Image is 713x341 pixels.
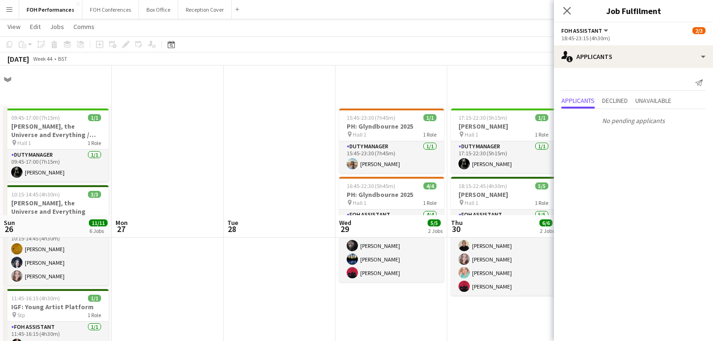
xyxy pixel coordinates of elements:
[450,224,463,234] span: 30
[4,185,109,285] app-job-card: 10:15-14:45 (4h30m)3/3[PERSON_NAME], the Universe and Everything Hall 11 RoleFOH Assistant3/310:1...
[11,191,60,198] span: 10:15-14:45 (4h30m)
[4,150,109,181] app-card-role: Duty Manager1/109:45-17:00 (7h15m)[PERSON_NAME]
[561,97,595,104] span: Applicants
[554,5,713,17] h3: Job Fulfilment
[540,227,554,234] div: 2 Jobs
[535,131,548,138] span: 1 Role
[451,210,556,296] app-card-role: FOH Assistant5/518:15-22:45 (4h30m)[PERSON_NAME][PERSON_NAME][PERSON_NAME][PERSON_NAME][PERSON_NAME]
[423,199,437,206] span: 1 Role
[70,21,98,33] a: Comms
[458,182,507,189] span: 18:15-22:45 (4h30m)
[2,224,15,234] span: 26
[535,114,548,121] span: 1/1
[87,312,101,319] span: 1 Role
[116,218,128,227] span: Mon
[451,218,463,227] span: Thu
[692,27,706,34] span: 2/3
[347,182,395,189] span: 16:45-22:30 (5h45m)
[4,303,109,311] h3: IGF: Young Artist Platform
[31,55,54,62] span: Week 44
[17,312,25,319] span: Stp
[423,114,437,121] span: 1/1
[338,224,351,234] span: 29
[535,182,548,189] span: 5/5
[4,218,15,227] span: Sun
[339,210,444,282] app-card-role: FOH Assistant4/416:45-22:30 (5h45m)[PERSON_NAME][PERSON_NAME][PERSON_NAME][PERSON_NAME]
[339,218,351,227] span: Wed
[554,113,713,129] p: No pending applicants
[451,190,556,199] h3: [PERSON_NAME]
[602,97,628,104] span: Declined
[88,114,101,121] span: 1/1
[339,177,444,282] app-job-card: 16:45-22:30 (5h45m)4/4PH: Glyndbourne 2025 Hall 11 RoleFOH Assistant4/416:45-22:30 (5h45m)[PERSON...
[428,227,443,234] div: 2 Jobs
[11,295,60,302] span: 11:45-16:15 (4h30m)
[4,109,109,181] app-job-card: 09:45-17:00 (7h15m)1/1[PERSON_NAME], the Universe and Everything / IGF: Young Artist Platform Hal...
[554,45,713,68] div: Applicants
[7,54,29,64] div: [DATE]
[114,224,128,234] span: 27
[353,131,366,138] span: Hall 1
[465,199,478,206] span: Hall 1
[458,114,507,121] span: 17:15-22:30 (5h15m)
[423,182,437,189] span: 4/4
[339,122,444,131] h3: PH: Glyndbourne 2025
[347,114,395,121] span: 15:45-23:30 (7h45m)
[11,114,60,121] span: 09:45-17:00 (7h15m)
[30,22,41,31] span: Edit
[73,22,95,31] span: Comms
[4,21,24,33] a: View
[428,219,441,226] span: 5/5
[451,177,556,296] app-job-card: 18:15-22:45 (4h30m)5/5[PERSON_NAME] Hall 11 RoleFOH Assistant5/518:15-22:45 (4h30m)[PERSON_NAME][...
[339,141,444,173] app-card-role: Duty Manager1/115:45-23:30 (7h45m)[PERSON_NAME]
[339,190,444,199] h3: PH: Glyndbourne 2025
[58,55,67,62] div: BST
[89,227,107,234] div: 6 Jobs
[561,27,602,34] span: FOH Assistant
[88,295,101,302] span: 1/1
[226,224,238,234] span: 28
[451,122,556,131] h3: [PERSON_NAME]
[19,0,82,19] button: FOH Performances
[4,226,109,285] app-card-role: FOH Assistant3/310:15-14:45 (4h30m)[PERSON_NAME][PERSON_NAME][PERSON_NAME]
[539,219,553,226] span: 6/6
[88,191,101,198] span: 3/3
[17,139,31,146] span: Hall 1
[46,21,68,33] a: Jobs
[7,22,21,31] span: View
[26,21,44,33] a: Edit
[227,218,238,227] span: Tue
[178,0,232,19] button: Reception Cover
[535,199,548,206] span: 1 Role
[4,199,109,216] h3: [PERSON_NAME], the Universe and Everything
[87,139,101,146] span: 1 Role
[139,0,178,19] button: Box Office
[465,131,478,138] span: Hall 1
[451,109,556,173] app-job-card: 17:15-22:30 (5h15m)1/1[PERSON_NAME] Hall 11 RoleDuty Manager1/117:15-22:30 (5h15m)[PERSON_NAME]
[353,199,366,206] span: Hall 1
[561,27,610,34] button: FOH Assistant
[339,109,444,173] app-job-card: 15:45-23:30 (7h45m)1/1PH: Glyndbourne 2025 Hall 11 RoleDuty Manager1/115:45-23:30 (7h45m)[PERSON_...
[89,219,108,226] span: 11/11
[423,131,437,138] span: 1 Role
[50,22,64,31] span: Jobs
[451,141,556,173] app-card-role: Duty Manager1/117:15-22:30 (5h15m)[PERSON_NAME]
[82,0,139,19] button: FOH Conferences
[561,35,706,42] div: 18:45-23:15 (4h30m)
[635,97,671,104] span: Unavailable
[4,122,109,139] h3: [PERSON_NAME], the Universe and Everything / IGF: Young Artist Platform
